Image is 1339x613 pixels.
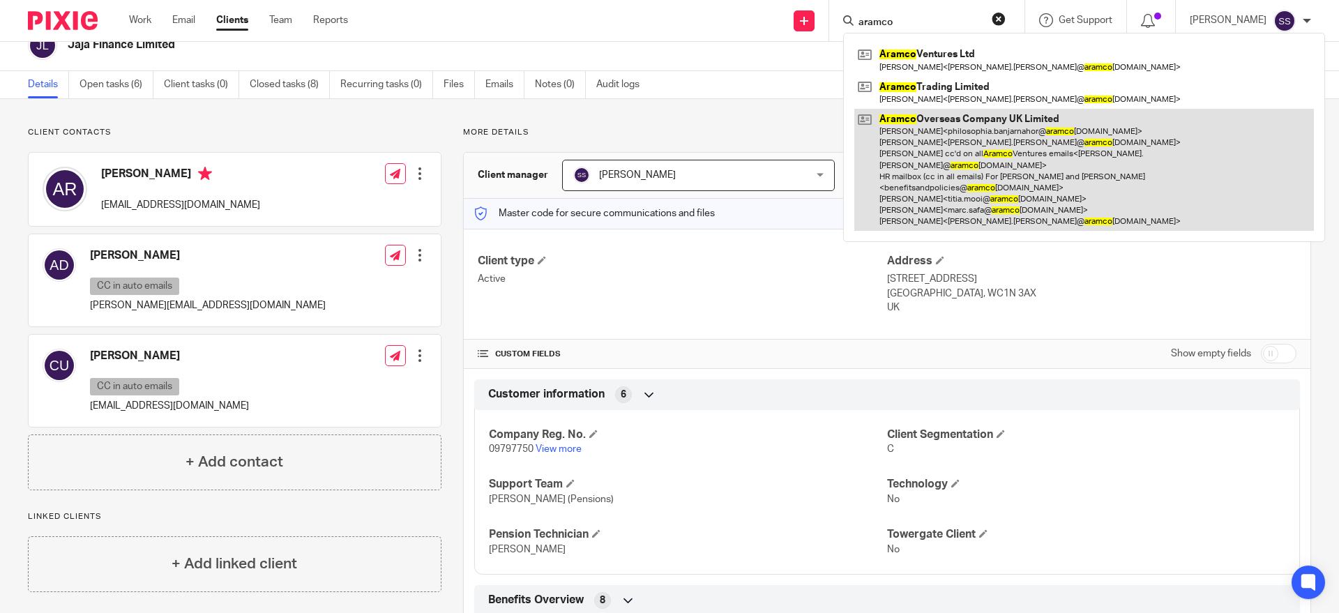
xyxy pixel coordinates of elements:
h4: Client type [478,254,887,268]
img: svg%3E [573,167,590,183]
p: [STREET_ADDRESS] [887,272,1296,286]
span: 09797750 [489,444,534,454]
a: Clients [216,13,248,27]
a: Email [172,13,195,27]
span: C [887,444,894,454]
h4: + Add contact [186,451,283,473]
span: Customer information [488,387,605,402]
h4: Pension Technician [489,527,887,542]
h4: CUSTOM FIELDS [478,349,887,360]
a: Work [129,13,151,27]
img: svg%3E [43,349,76,382]
span: [PERSON_NAME] [599,170,676,180]
span: Get Support [1059,15,1112,25]
h4: [PERSON_NAME] [90,349,249,363]
img: svg%3E [43,167,87,211]
a: Client tasks (0) [164,71,239,98]
a: Audit logs [596,71,650,98]
h4: [PERSON_NAME] [101,167,260,184]
a: Team [269,13,292,27]
h4: Towergate Client [887,527,1285,542]
a: Details [28,71,69,98]
p: Client contacts [28,127,441,138]
span: No [887,545,900,554]
img: svg%3E [28,31,57,60]
h3: Client manager [478,168,548,182]
a: Files [444,71,475,98]
h4: [PERSON_NAME] [90,248,326,263]
a: Emails [485,71,524,98]
p: CC in auto emails [90,378,179,395]
h4: Technology [887,477,1285,492]
span: 8 [600,593,605,607]
a: View more [536,444,582,454]
p: [PERSON_NAME] [1190,13,1266,27]
a: Reports [313,13,348,27]
h4: Client Segmentation [887,427,1285,442]
span: No [887,494,900,504]
a: Open tasks (6) [80,71,153,98]
p: [GEOGRAPHIC_DATA], WC1N 3AX [887,287,1296,301]
p: Linked clients [28,511,441,522]
p: CC in auto emails [90,278,179,295]
p: [PERSON_NAME][EMAIL_ADDRESS][DOMAIN_NAME] [90,298,326,312]
a: Recurring tasks (0) [340,71,433,98]
h4: Address [887,254,1296,268]
i: Primary [198,167,212,181]
h2: Jaja Finance Limited [68,38,911,52]
img: svg%3E [43,248,76,282]
h4: Company Reg. No. [489,427,887,442]
input: Search [857,17,983,29]
label: Show empty fields [1171,347,1251,361]
h4: + Add linked client [172,553,297,575]
a: Notes (0) [535,71,586,98]
img: Pixie [28,11,98,30]
p: [EMAIL_ADDRESS][DOMAIN_NAME] [101,198,260,212]
p: [EMAIL_ADDRESS][DOMAIN_NAME] [90,399,249,413]
span: [PERSON_NAME] (Pensions) [489,494,614,504]
span: 6 [621,388,626,402]
span: [PERSON_NAME] [489,545,566,554]
button: Clear [992,12,1006,26]
h4: Support Team [489,477,887,492]
a: Closed tasks (8) [250,71,330,98]
span: Benefits Overview [488,593,584,607]
p: UK [887,301,1296,315]
p: More details [463,127,1311,138]
p: Active [478,272,887,286]
img: svg%3E [1273,10,1296,32]
p: Master code for secure communications and files [474,206,715,220]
